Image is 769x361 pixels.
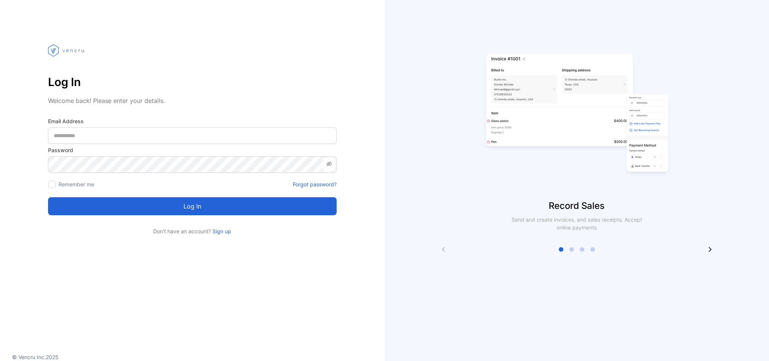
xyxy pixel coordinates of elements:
label: Password [48,146,337,154]
p: Don't have an account? [48,227,337,235]
img: vencru logo [48,30,86,71]
a: Forgot password? [293,180,337,188]
label: Remember me [59,181,94,187]
button: Log in [48,197,337,215]
p: Welcome back! Please enter your details. [48,96,337,105]
p: Log In [48,73,337,91]
p: Send and create invoices, and sales receipts. Accept online payments [505,216,649,231]
label: Email Address [48,117,337,125]
img: slider image [483,30,671,199]
a: Sign up [211,228,231,234]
